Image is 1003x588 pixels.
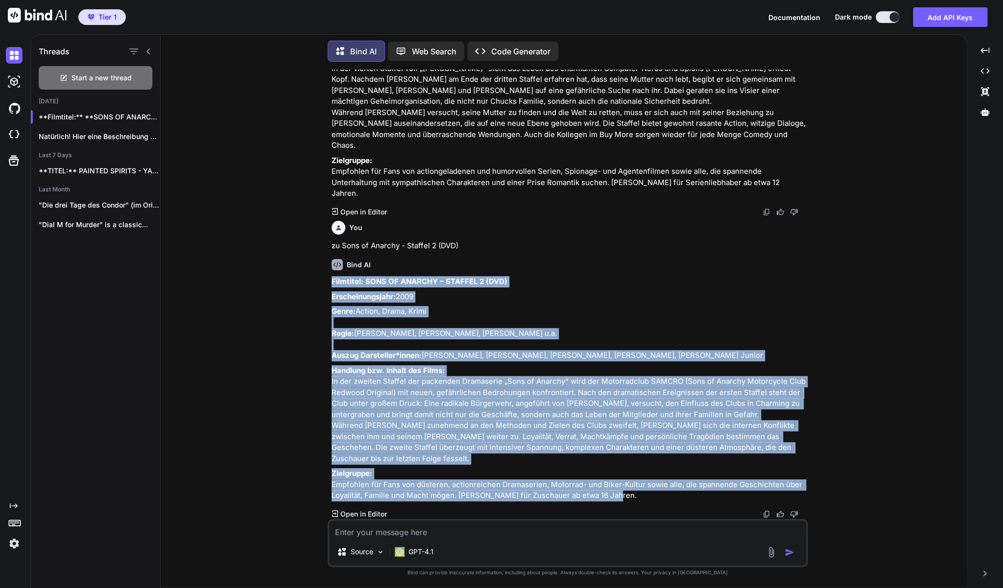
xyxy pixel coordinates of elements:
span: Start a new thread [72,73,132,83]
img: cloudideIcon [6,126,23,143]
img: copy [763,510,770,518]
strong: Genre: [332,306,356,316]
img: githubDark [6,100,23,117]
span: Documentation [768,13,820,22]
h6: You [349,223,362,233]
p: 2009 [332,291,806,303]
strong: Erscheinungsjahr: [332,292,396,301]
p: Empfohlen für Fans von düsteren, actionreichen Dramaserien, Motorrad- und Biker-Kultur sowie alle... [332,468,806,501]
p: **Filmtitel:** **SONS OF ANARCHY – STAFF... [39,112,160,122]
img: darkChat [6,47,23,64]
p: Bind can provide inaccurate information, including about people. Always double-check its answers.... [328,569,808,576]
h2: [DATE] [31,97,160,105]
p: In der zweiten Staffel der packenden Dramaserie „Sons of Anarchy“ wird der Motorradclub SAMCRO (S... [332,365,806,465]
img: dislike [790,510,798,518]
img: like [776,510,784,518]
button: premiumTier 1 [78,9,126,25]
p: Empfohlen für Fans von actiongeladenen und humorvollen Serien, Spionage- und Agentenfilmen sowie ... [332,155,806,199]
p: Code Generator [491,46,550,57]
img: icon [785,547,794,557]
img: copy [763,208,770,216]
p: Source [351,547,373,557]
strong: Regie: [332,329,354,338]
img: Bind AI [8,8,67,23]
strong: Zielgruppe: [332,156,372,165]
img: GPT-4.1 [395,547,405,557]
strong: Filmtitel: [332,277,363,286]
p: Natürlich! Hier eine Beschreibung zu **C... [39,132,160,141]
h1: Threads [39,46,70,57]
p: Open in Editor [340,509,386,519]
h6: Bind AI [347,260,371,270]
h2: Last Month [31,186,160,193]
p: **TITEL:** PAINTED SPIRITS - YANOMAMI **ERSCHEINUNGSJAHR:** 2018... [39,166,160,176]
img: Pick Models [376,548,384,556]
img: like [776,208,784,216]
p: Bind AI [350,46,377,57]
span: Dark mode [835,12,872,22]
strong: Zielgruppe: [332,469,372,478]
img: attachment [765,546,777,558]
img: dislike [790,208,798,216]
p: In der vierten Staffel von „[PERSON_NAME]“ steht das Leben des charmanten Computer-Nerds und Spio... [332,52,806,151]
p: "Die drei Tage des Condor" (im Original:... [39,200,160,210]
p: Action, Drama, Krimi [PERSON_NAME], [PERSON_NAME], [PERSON_NAME] u.a. [PERSON_NAME], [PERSON_NAME... [332,306,806,361]
button: Documentation [768,12,820,23]
img: premium [88,14,95,20]
img: settings [6,535,23,552]
strong: SONS OF ANARCHY – STAFFEL 2 (DVD) [365,277,507,286]
p: Open in Editor [340,207,386,217]
strong: Auszug Darsteller*innen: [332,351,422,360]
p: "Dial M for Murder" is a classic... [39,220,160,230]
button: Add API Keys [913,7,987,27]
p: zu Sons of Anarchy - Staffel 2 (DVD) [332,240,806,252]
span: Tier 1 [98,12,117,22]
strong: Handlung bzw. Inhalt des Films: [332,366,445,375]
p: GPT-4.1 [408,547,433,557]
p: Web Search [412,46,456,57]
img: darkAi-studio [6,73,23,90]
h2: Last 7 Days [31,151,160,159]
